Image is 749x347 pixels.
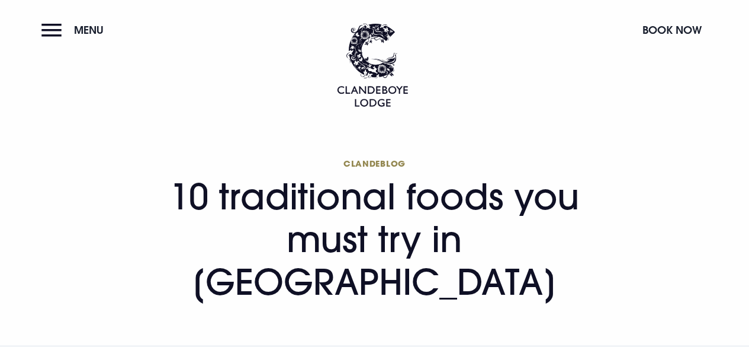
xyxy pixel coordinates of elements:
[337,23,408,107] img: Clandeboye Lodge
[137,158,612,169] span: Clandeblog
[137,158,612,303] h1: 10 traditional foods you must try in [GEOGRAPHIC_DATA]
[637,17,708,43] button: Book Now
[41,17,110,43] button: Menu
[74,23,104,37] span: Menu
